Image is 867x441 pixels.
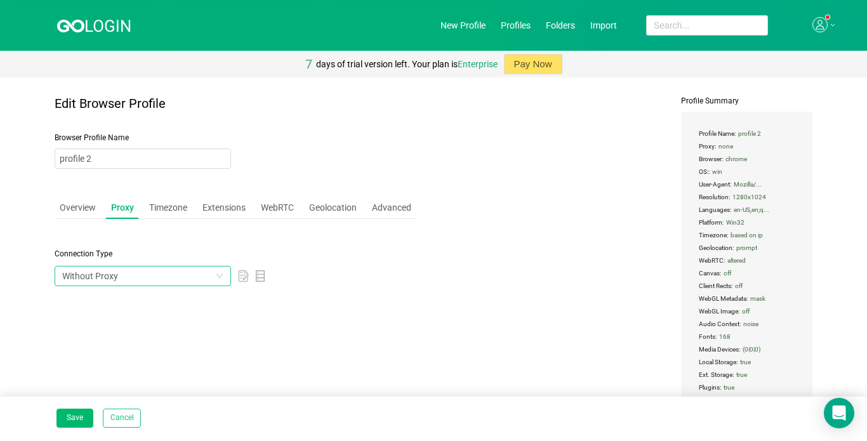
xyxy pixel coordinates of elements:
span: off [742,305,750,318]
div: days of trial version left. Your plan is [316,51,498,77]
div: Extensions [197,196,251,220]
span: altered [727,254,746,267]
span: Languages : [697,204,797,216]
span: Profile Name : [697,128,797,140]
span: Browser Profile Name [55,133,231,142]
i: icon: database [255,270,266,282]
div: 7 [305,51,312,77]
i: icon: down [216,272,223,281]
span: mask [750,292,765,305]
div: Open Intercom Messenger [824,398,854,428]
span: true [740,355,751,369]
div: Without Proxy [62,267,118,286]
span: Ext. Storage : [697,369,797,381]
span: off [724,267,731,280]
span: Resolution : [697,191,797,204]
span: Win32 [726,216,745,229]
span: Profile Summary [681,96,812,105]
div: Advanced [367,196,416,220]
span: prompt [736,241,757,254]
div: WebRTC [256,196,299,220]
span: win [712,165,722,178]
span: Client Rects : [697,280,797,293]
sup: 1 [826,15,830,19]
span: true [724,381,734,394]
h1: Edit Browser Profile [55,96,416,111]
div: Overview [55,196,101,220]
span: Mozilla/... [734,178,762,191]
div: Proxy [106,196,139,220]
span: none [718,140,733,153]
span: Plugins : [697,381,797,394]
span: Platform : [697,216,797,229]
input: Search... [646,15,768,36]
button: Cancel [103,409,141,428]
span: Browser : [697,153,797,166]
span: Media Devices : [697,343,797,356]
button: Pay Now [504,54,562,74]
span: noise [743,317,758,331]
div: Geolocation [304,196,362,220]
span: WebGL Image : [697,305,797,318]
a: Import [590,20,617,30]
span: en-US,en;q... [734,203,769,216]
span: Timezone : [697,229,797,242]
a: New Profile [440,20,486,30]
span: off [735,279,743,293]
span: 1280x1024 [732,190,766,204]
span: Canvas : [697,267,797,280]
span: Proxy : [697,140,797,153]
span: true [736,368,747,381]
span: WebRTC : [697,254,797,267]
span: User-Agent : [697,178,797,191]
span: ( 0 | 0 | 0 ) [743,343,760,356]
span: chrome [725,152,747,166]
span: based on ip [731,228,763,242]
span: OS :: [697,166,797,178]
a: Enterprise [458,59,498,69]
span: Connection Type [55,248,416,260]
a: Profiles [501,20,531,30]
span: WebGL Metadata : [697,293,797,305]
a: Folders [546,20,575,30]
span: Geolocation : [697,242,797,254]
div: Timezone [144,196,192,220]
span: Audio Context : [697,318,797,331]
span: 168 [719,330,731,343]
span: profile 2 [738,127,761,140]
button: Save [56,409,93,428]
span: Local Storage : [697,356,797,369]
span: Fonts : [697,331,797,343]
